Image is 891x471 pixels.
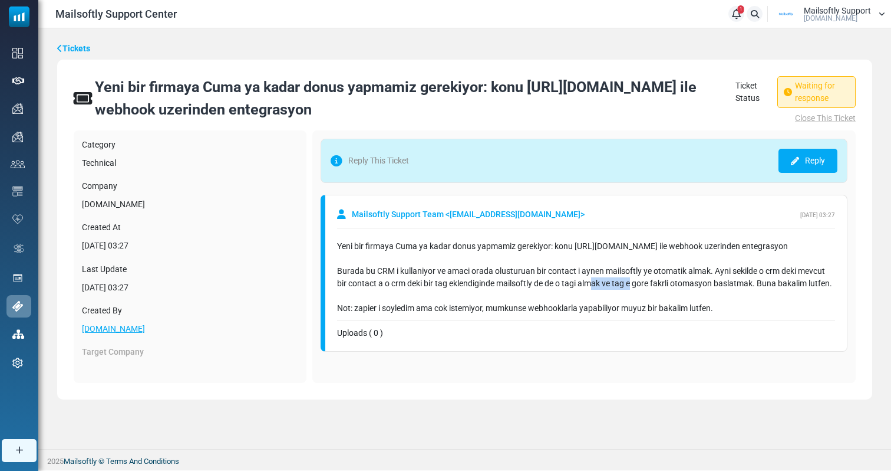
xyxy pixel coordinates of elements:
a: User Logo Mailsoftly Support [DOMAIN_NAME] [771,5,885,23]
div: [DATE] 03:27 [82,282,298,294]
img: campaigns-icon.png [12,132,23,142]
div: Ticket Status [735,76,856,108]
div: Uploads ( 0 ) [337,327,835,339]
a: Mailsoftly © [64,457,104,466]
footer: 2025 [38,449,891,470]
img: mailsoftly_icon_blue_white.svg [9,6,29,27]
label: Last Update [82,263,298,276]
img: email-templates-icon.svg [12,186,23,197]
label: Created At [82,221,298,234]
div: Yeni bir firmaya Cuma ya kadar donus yapmamiz gerekiyor: konu [URL][DOMAIN_NAME] ile webhook uzer... [337,240,835,315]
div: Yeni bir firmaya Cuma ya kadar donus yapmamiz gerekiyor: konu [URL][DOMAIN_NAME] ile webhook uzer... [95,76,735,121]
span: Mailsoftly Support Team < [EMAIL_ADDRESS][DOMAIN_NAME] > [352,208,585,221]
span: Mailsoftly Support Center [55,6,177,22]
div: [DATE] 03:27 [82,240,298,252]
a: [DOMAIN_NAME] [82,324,145,333]
img: settings-icon.svg [12,358,23,368]
span: Reply This Ticket [331,149,409,173]
label: Category [82,139,298,151]
div: [DOMAIN_NAME] [82,198,298,211]
a: Close This Ticket [735,112,856,125]
a: Terms And Conditions [106,457,179,466]
label: Created By [82,305,298,317]
img: workflow.svg [12,242,25,256]
label: Company [82,180,298,192]
img: landing_pages.svg [12,273,23,283]
img: campaigns-icon.png [12,103,23,114]
a: Tickets [57,42,90,55]
img: dashboard-icon.svg [12,48,23,58]
img: domain-health-icon.svg [12,214,23,224]
img: contacts-icon.svg [11,160,25,168]
span: [DOMAIN_NAME] [804,15,857,22]
label: Target Company [82,346,144,358]
span: translation missing: en.layouts.footer.terms_and_conditions [106,457,179,466]
a: Reply [778,149,837,173]
a: 1 [728,6,744,22]
img: support-icon-active.svg [12,301,23,312]
span: 1 [738,5,744,14]
span: Waiting for response [777,76,856,108]
span: Mailsoftly Support [804,6,871,15]
span: [DATE] 03:27 [800,212,835,218]
div: Technical [82,157,298,169]
img: User Logo [771,5,801,23]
